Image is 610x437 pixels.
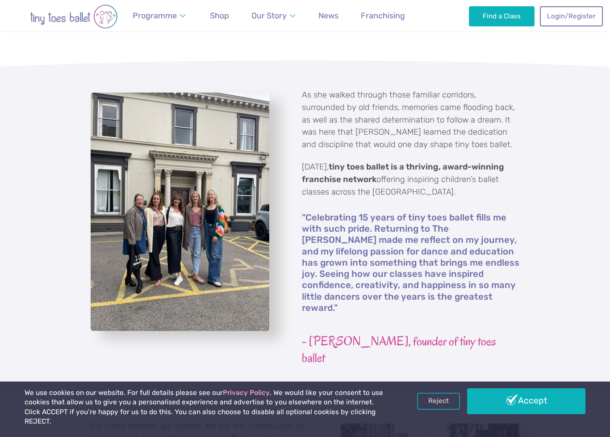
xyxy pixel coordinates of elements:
span: Programme [133,11,177,20]
span: Our Story [251,11,287,20]
p: [DATE], offering inspiring children’s ballet classes across the [GEOGRAPHIC_DATA]. [302,161,519,198]
a: Accept [467,388,585,414]
h3: - [PERSON_NAME], founder of tiny toes ballet [302,333,519,366]
a: Privacy Policy [223,389,270,397]
a: Programme [129,6,190,26]
span: Shop [210,11,229,20]
a: Franchising [357,6,409,26]
p: We use cookies on our website. For full details please see our . We would like your consent to us... [25,388,389,427]
a: Our Story [247,6,300,26]
a: Shop [206,6,233,26]
p: As she walked through those familiar corridors, surrounded by old friends, memories came flooding... [302,89,519,151]
a: Reject [417,393,460,410]
h6: "Celebrating 15 years of tiny toes ballet fills me with such pride. Returning to The [PERSON_NAME... [302,212,519,314]
a: Login/Register [540,6,602,26]
a: Find a Class [469,6,535,26]
a: News [314,6,343,26]
span: News [318,11,338,20]
strong: tiny toes ballet is a thriving, award-winning franchise network [302,162,504,184]
span: Franchising [361,11,405,20]
a: View full-size image [91,93,269,331]
img: tiny toes ballet [11,4,136,29]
